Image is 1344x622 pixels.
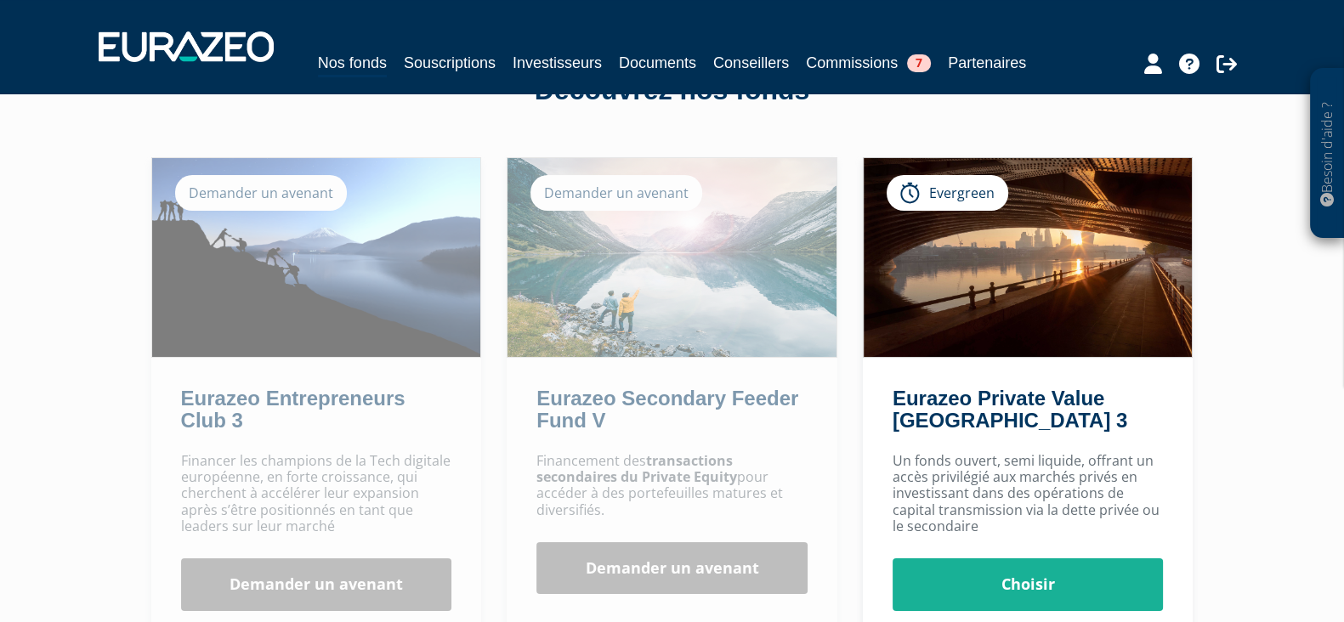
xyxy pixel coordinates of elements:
[530,175,702,211] div: Demander un avenant
[1318,77,1337,230] p: Besoin d'aide ?
[152,158,481,357] img: Eurazeo Entrepreneurs Club 3
[536,453,808,518] p: Financement des pour accéder à des portefeuilles matures et diversifiés.
[893,387,1127,432] a: Eurazeo Private Value [GEOGRAPHIC_DATA] 3
[404,51,496,75] a: Souscriptions
[536,542,808,595] a: Demander un avenant
[181,387,405,432] a: Eurazeo Entrepreneurs Club 3
[887,175,1008,211] div: Evergreen
[513,51,602,75] a: Investisseurs
[99,31,274,62] img: 1732889491-logotype_eurazeo_blanc_rvb.png
[619,51,696,75] a: Documents
[713,51,789,75] a: Conseillers
[181,558,452,611] a: Demander un avenant
[536,387,798,432] a: Eurazeo Secondary Feeder Fund V
[175,175,347,211] div: Demander un avenant
[893,558,1164,611] a: Choisir
[893,453,1164,534] p: Un fonds ouvert, semi liquide, offrant un accès privilégié aux marchés privés en investissant dan...
[536,451,737,486] strong: transactions secondaires du Private Equity
[508,158,836,357] img: Eurazeo Secondary Feeder Fund V
[907,54,931,72] span: 7
[948,51,1026,75] a: Partenaires
[318,51,387,77] a: Nos fonds
[181,453,452,534] p: Financer les champions de la Tech digitale européenne, en forte croissance, qui cherchent à accél...
[864,158,1193,357] img: Eurazeo Private Value Europe 3
[806,51,931,75] a: Commissions7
